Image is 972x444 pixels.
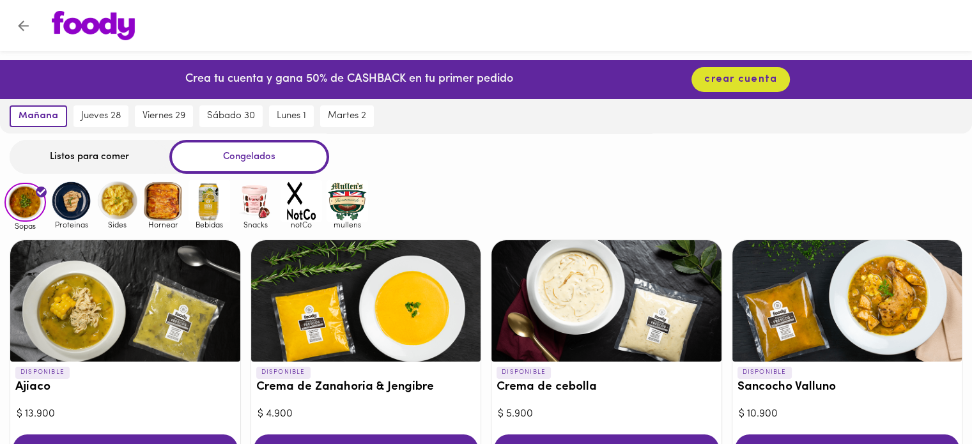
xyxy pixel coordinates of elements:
[143,111,185,122] span: viernes 29
[4,183,46,222] img: Sopas
[277,111,306,122] span: lunes 1
[498,407,715,422] div: $ 5.900
[491,240,721,362] div: Crema de cebolla
[737,381,957,394] h3: Sancocho Valluno
[269,105,314,127] button: lunes 1
[52,11,135,40] img: logo.png
[50,180,92,222] img: Proteinas
[4,222,46,230] span: Sopas
[50,220,92,229] span: Proteinas
[258,407,475,422] div: $ 4.900
[256,381,476,394] h3: Crema de Zanahoria & Jengibre
[143,180,184,222] img: Hornear
[327,220,368,229] span: mullens
[704,73,777,86] span: crear cuenta
[185,72,513,88] p: Crea tu cuenta y gana 50% de CASHBACK en tu primer pedido
[235,180,276,222] img: Snacks
[497,367,551,378] p: DISPONIBLE
[73,105,128,127] button: jueves 28
[691,67,790,92] button: crear cuenta
[737,367,792,378] p: DISPONIBLE
[15,381,235,394] h3: Ajiaco
[235,220,276,229] span: Snacks
[199,105,263,127] button: sábado 30
[135,105,193,127] button: viernes 29
[898,370,959,431] iframe: Messagebird Livechat Widget
[96,180,138,222] img: Sides
[328,111,366,122] span: martes 2
[189,180,230,222] img: Bebidas
[207,111,255,122] span: sábado 30
[169,140,329,174] div: Congelados
[739,407,956,422] div: $ 10.900
[497,381,716,394] h3: Crema de cebolla
[327,180,368,222] img: mullens
[19,111,58,122] span: mañana
[732,240,962,362] div: Sancocho Valluno
[256,367,311,378] p: DISPONIBLE
[81,111,121,122] span: jueves 28
[15,367,70,378] p: DISPONIBLE
[17,407,234,422] div: $ 13.900
[281,180,322,222] img: notCo
[143,220,184,229] span: Hornear
[96,220,138,229] span: Sides
[281,220,322,229] span: notCo
[189,220,230,229] span: Bebidas
[251,240,481,362] div: Crema de Zanahoria & Jengibre
[8,10,39,42] button: Volver
[10,240,240,362] div: Ajiaco
[320,105,374,127] button: martes 2
[10,105,67,127] button: mañana
[10,140,169,174] div: Listos para comer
